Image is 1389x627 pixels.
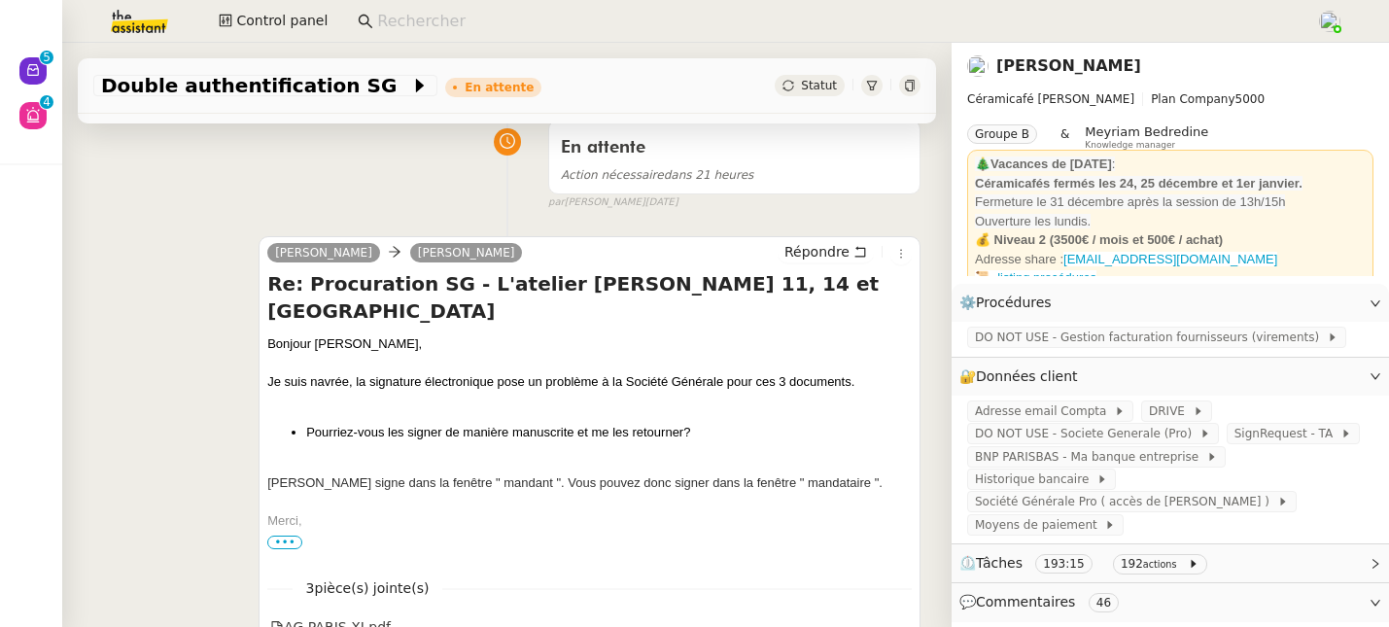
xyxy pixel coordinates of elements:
[1060,124,1069,150] span: &
[975,515,1104,535] span: Moyens de paiement
[645,194,678,211] span: [DATE]
[267,536,302,549] span: •••
[548,194,678,211] small: [PERSON_NAME]
[1089,593,1119,612] nz-tag: 46
[1235,92,1266,106] span: 5000
[561,168,664,182] span: Action nécessaire
[967,92,1134,106] span: Céramicafé [PERSON_NAME]
[959,555,1215,571] span: ⏲️
[996,56,1141,75] a: [PERSON_NAME]
[976,594,1075,610] span: Commentaires
[465,82,534,93] div: En attente
[1063,252,1277,266] a: [EMAIL_ADDRESS][DOMAIN_NAME]
[975,270,1096,285] a: 📜. listing procédures
[293,577,443,600] span: 3
[975,492,1277,511] span: Société Générale Pro ( accès de [PERSON_NAME] )
[975,401,1114,421] span: Adresse email Compta
[207,8,339,35] button: Control panel
[410,244,523,261] a: [PERSON_NAME]
[315,580,430,596] span: pièce(s) jointe(s)
[1121,557,1143,571] span: 192
[43,51,51,68] p: 5
[975,328,1327,347] span: DO NOT USE - Gestion facturation fournisseurs (virements)
[952,544,1389,582] div: ⏲️Tâches 193:15 192actions
[952,358,1389,396] div: 🔐Données client
[43,95,51,113] p: 4
[561,139,645,157] span: En attente
[975,214,1091,228] span: Ouverture les lundis.
[975,157,1112,171] strong: 🎄Vacances de [DATE]
[267,473,912,493] div: [PERSON_NAME] signe dans la fenêtre " mandant ". Vous pouvez donc signer dans la fenêtre " mandat...
[40,95,53,109] nz-badge-sup: 4
[975,250,1366,269] div: Adresse share :
[101,76,410,95] span: Double authentification SG
[1085,124,1208,139] span: Meyriam Bedredine
[1035,554,1092,574] nz-tag: 193:15
[267,372,912,392] div: Je suis navrée, la signature électronique pose un problème à la Société Générale pour ces 3 docum...
[967,124,1037,144] nz-tag: Groupe B
[267,244,380,261] a: [PERSON_NAME]
[975,447,1206,467] span: BNP PARISBAS - Ma banque entreprise
[1151,92,1234,106] span: Plan Company
[1085,124,1208,150] app-user-label: Knowledge manager
[952,583,1389,621] div: 💬Commentaires 46
[959,594,1127,610] span: 💬
[784,242,850,261] span: Répondre
[975,176,1302,191] strong: Céramicafés fermés les 24, 25 décembre et 1er janvier.
[1143,559,1177,570] small: actions
[975,194,1285,209] span: Fermeture le 31 décembre après la session de 13h/15h
[976,368,1078,384] span: Données client
[1234,424,1340,443] span: SignRequest - TA
[267,270,912,325] h4: Re: Procuration SG - L'atelier [PERSON_NAME] 11, 14 et [GEOGRAPHIC_DATA]
[40,51,53,64] nz-badge-sup: 5
[975,470,1096,489] span: Historique bancaire
[976,295,1052,310] span: Procédures
[801,79,837,92] span: Statut
[377,9,1297,35] input: Rechercher
[1112,157,1116,171] span: :
[306,423,912,442] li: Pourriez-vous les signer de manière manuscrite et me les retourner?
[561,168,753,182] span: dans 21 heures
[548,194,565,211] span: par
[952,284,1389,322] div: ⚙️Procédures
[976,555,1023,571] span: Tâches
[975,424,1199,443] span: DO NOT USE - Societe Generale (Pro)
[267,511,912,531] div: Merci,
[975,232,1223,247] strong: 💰 Niveau 2 (3500€ / mois et 500€ / achat)
[236,10,328,32] span: Control panel
[959,292,1060,314] span: ⚙️
[959,366,1086,388] span: 🔐
[1085,140,1175,151] span: Knowledge manager
[1319,11,1340,32] img: users%2FNTfmycKsCFdqp6LX6USf2FmuPJo2%2Favatar%2F16D86256-2126-4AE5-895D-3A0011377F92_1_102_o-remo...
[1149,401,1193,421] span: DRIVE
[778,241,874,262] button: Répondre
[267,334,912,354] div: Bonjour [PERSON_NAME],
[967,55,989,77] img: users%2F9mvJqJUvllffspLsQzytnd0Nt4c2%2Favatar%2F82da88e3-d90d-4e39-b37d-dcb7941179ae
